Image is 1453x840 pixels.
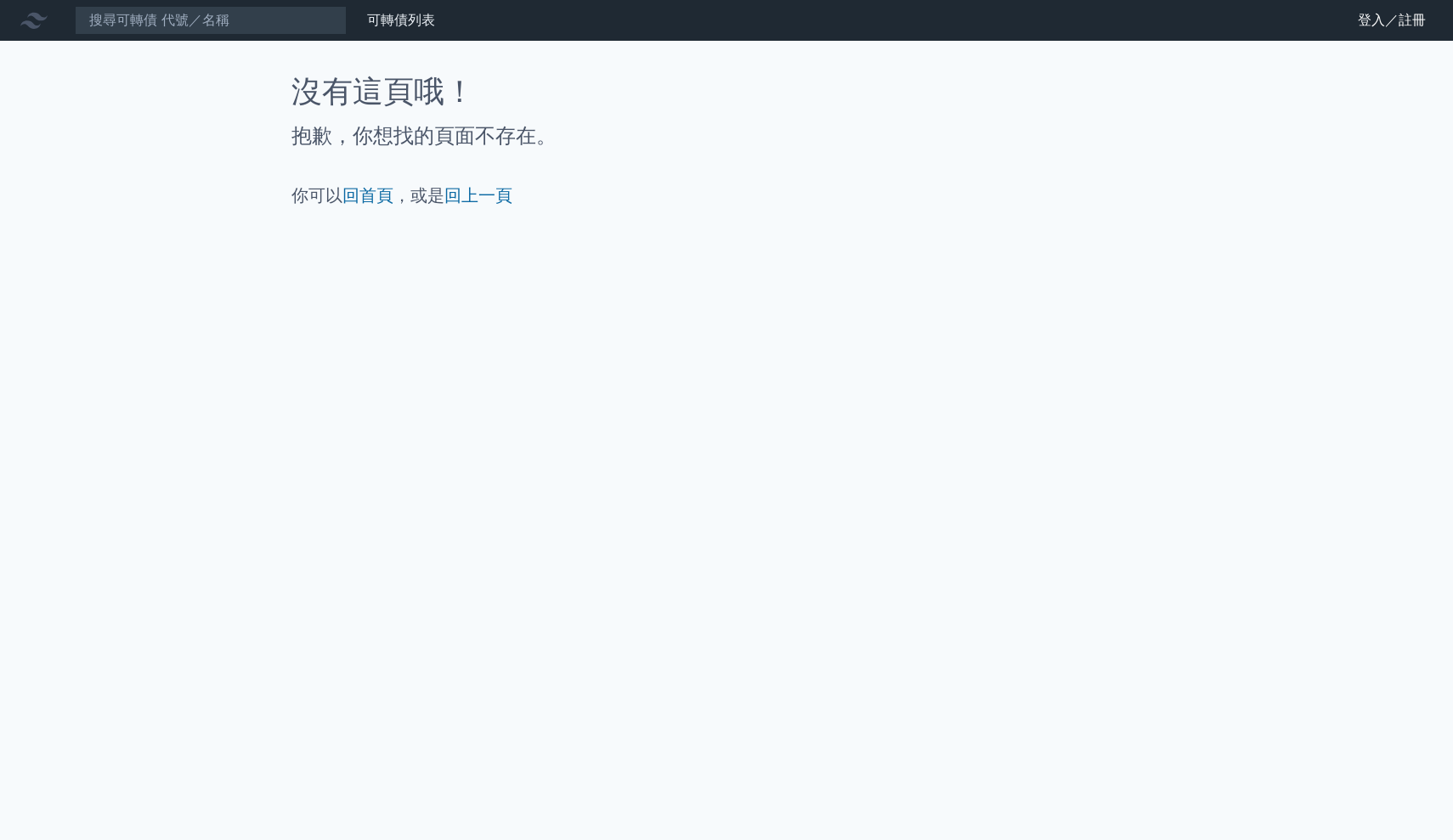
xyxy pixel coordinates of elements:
a: 可轉債列表 [367,12,435,28]
a: 回首頁 [342,185,393,206]
a: 登入／註冊 [1344,7,1439,34]
a: 回上一頁 [444,185,512,206]
input: 搜尋可轉債 代號／名稱 [75,6,347,35]
h1: 沒有這頁哦！ [291,75,1162,109]
p: 你可以 ，或是 [291,183,1162,207]
h2: 抱歉，你想找的頁面不存在。 [291,122,1162,149]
